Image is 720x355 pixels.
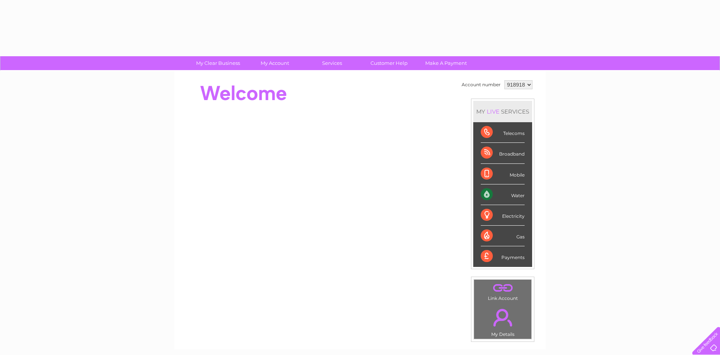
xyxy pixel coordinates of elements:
[301,56,363,70] a: Services
[358,56,420,70] a: Customer Help
[187,56,249,70] a: My Clear Business
[473,101,532,122] div: MY SERVICES
[481,164,525,184] div: Mobile
[476,282,529,295] a: .
[481,205,525,226] div: Electricity
[485,108,501,115] div: LIVE
[415,56,477,70] a: Make A Payment
[476,304,529,331] a: .
[481,143,525,163] div: Broadband
[481,226,525,246] div: Gas
[244,56,306,70] a: My Account
[481,246,525,267] div: Payments
[460,78,502,91] td: Account number
[481,122,525,143] div: Telecoms
[474,303,532,339] td: My Details
[481,184,525,205] div: Water
[474,279,532,303] td: Link Account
